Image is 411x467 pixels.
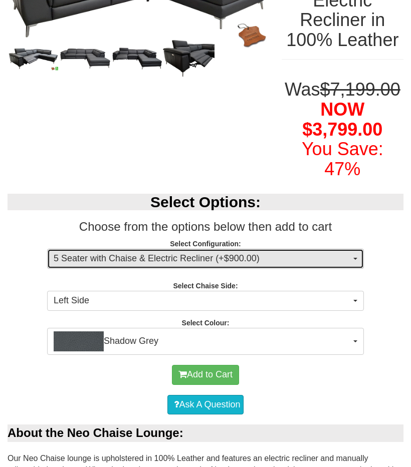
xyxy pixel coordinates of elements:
button: 5 Seater with Chaise & Electric Recliner (+$900.00) [47,249,364,269]
span: NOW $3,799.00 [302,99,382,140]
strong: Select Configuration: [170,240,241,248]
img: Shadow Grey [54,331,104,351]
span: Left Side [54,294,351,307]
strong: Select Chaise Side: [173,282,238,290]
button: Left Side [47,291,364,311]
span: Shadow Grey [54,331,351,351]
button: Shadow GreyShadow Grey [47,328,364,355]
del: $7,199.00 [320,79,400,100]
div: About the Neo Chaise Lounge: [8,424,403,441]
a: Ask A Question [167,395,243,415]
strong: Select Colour: [182,319,230,327]
font: You Save: 47% [302,139,383,179]
span: 5 Seater with Chaise & Electric Recliner (+$900.00) [54,252,351,265]
b: Select Options: [150,194,261,210]
button: Add to Cart [172,365,239,385]
h3: Choose from the options below then add to cart [8,220,403,233]
h1: Was [282,80,403,179]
